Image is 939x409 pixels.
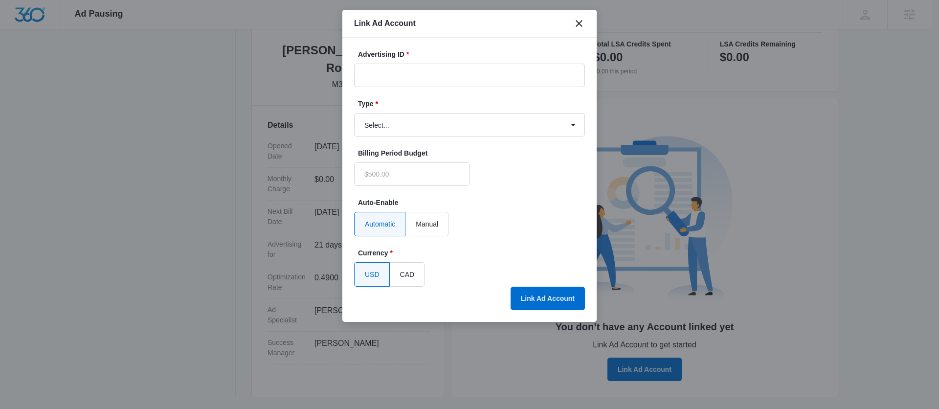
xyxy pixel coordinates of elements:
h1: Link Ad Account [354,18,416,29]
label: Auto-Enable [358,198,589,208]
label: CAD [390,262,425,287]
label: Currency [358,248,589,258]
input: $500.00 [354,162,469,186]
label: Automatic [354,212,405,236]
button: close [573,18,585,29]
label: Advertising ID [358,49,589,60]
label: Billing Period Budget [358,148,473,159]
label: USD [354,262,390,287]
button: Link Ad Account [511,287,585,310]
label: Type [358,99,589,109]
label: Manual [405,212,448,236]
